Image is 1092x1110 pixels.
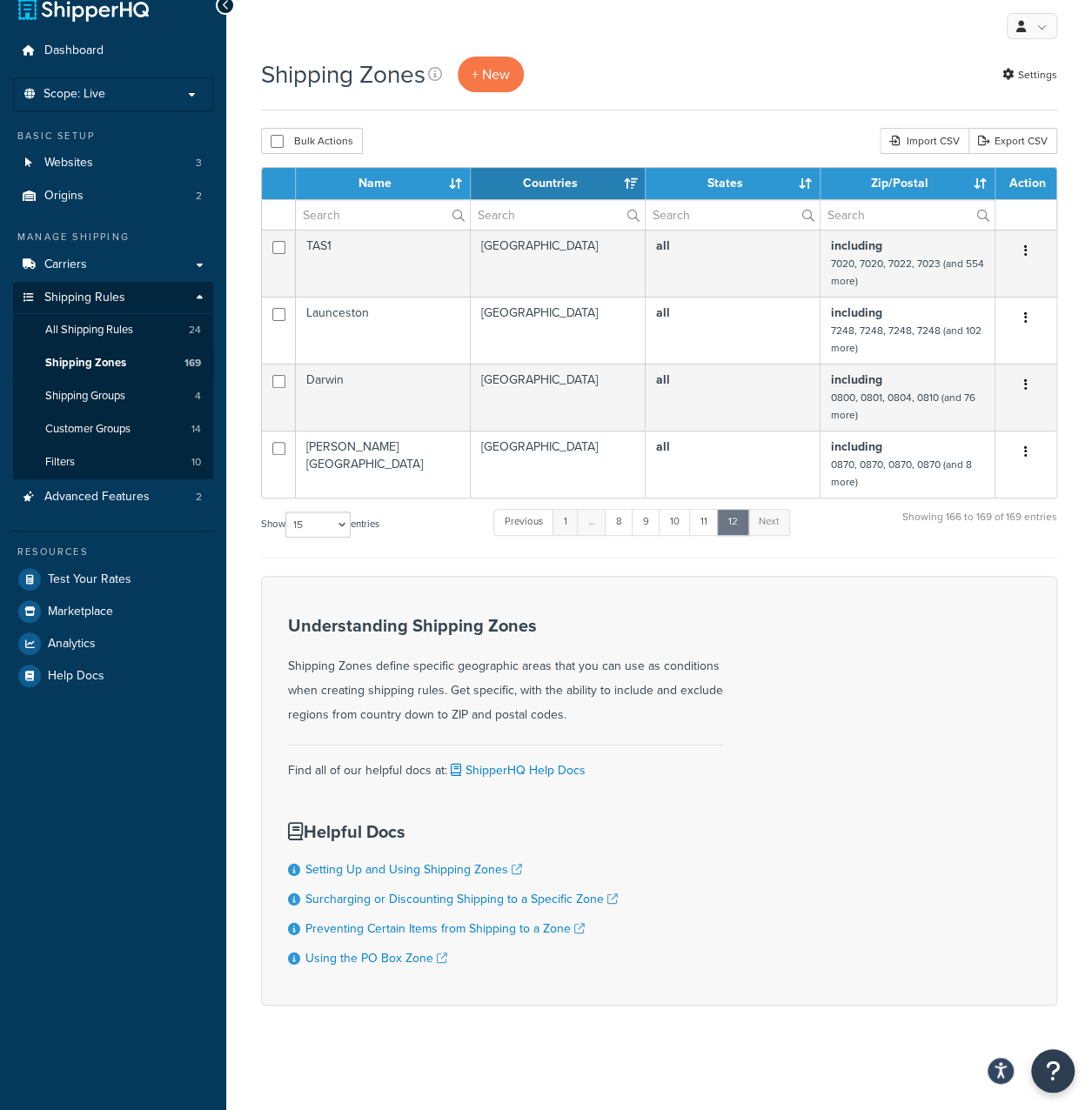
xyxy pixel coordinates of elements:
a: Help Docs [13,660,213,692]
th: Name: activate to sort column ascending [296,168,471,199]
td: [GEOGRAPHIC_DATA] [471,297,646,364]
h3: Understanding Shipping Zones [288,616,723,635]
input: Search [296,200,470,230]
td: Launceston [296,297,471,364]
a: Shipping Rules [13,282,213,314]
div: Showing 166 to 169 of 169 entries [902,507,1057,545]
li: Websites [13,147,213,179]
td: [GEOGRAPHIC_DATA] [471,230,646,297]
a: Previous [493,509,554,535]
b: including [831,438,882,456]
a: Dashboard [13,35,213,67]
span: Shipping Zones [45,356,126,371]
span: Scope: Live [44,87,105,102]
input: Search [646,200,820,230]
button: Open Resource Center [1031,1049,1075,1093]
b: all [656,438,670,456]
b: all [656,371,670,389]
select: Showentries [285,512,351,538]
a: Customer Groups 14 [13,413,213,445]
li: Shipping Groups [13,380,213,412]
li: Customer Groups [13,413,213,445]
a: Shipping Groups 4 [13,380,213,412]
span: Origins [44,189,84,204]
div: Find all of our helpful docs at: [288,745,723,783]
li: Origins [13,180,213,212]
b: including [831,371,882,389]
div: Shipping Zones define specific geographic areas that you can use as conditions when creating ship... [288,616,723,727]
button: Bulk Actions [261,128,363,154]
small: 7248, 7248, 7248, 7248 (and 102 more) [831,323,981,356]
a: All Shipping Rules 24 [13,314,213,346]
a: 10 [659,509,691,535]
a: Advanced Features 2 [13,481,213,513]
span: Websites [44,156,93,171]
a: 8 [605,509,633,535]
li: Filters [13,446,213,478]
span: 24 [189,323,201,338]
span: 3 [196,156,202,171]
a: 12 [717,509,749,535]
li: Shipping Rules [13,282,213,480]
a: Shipping Zones 169 [13,347,213,379]
td: [GEOGRAPHIC_DATA] [471,364,646,431]
a: Carriers [13,249,213,281]
span: 14 [191,422,201,437]
span: 2 [196,189,202,204]
b: including [831,304,882,322]
small: 0800, 0801, 0804, 0810 (and 76 more) [831,390,975,423]
label: Show entries [261,512,379,538]
span: + New [472,64,510,84]
b: all [656,304,670,322]
span: Test Your Rates [48,572,131,587]
span: Marketplace [48,605,113,619]
span: Help Docs [48,669,104,684]
a: 9 [632,509,660,535]
td: [GEOGRAPHIC_DATA] [471,431,646,498]
a: 11 [689,509,719,535]
td: Darwin [296,364,471,431]
a: Analytics [13,628,213,659]
a: Export CSV [968,128,1057,154]
span: All Shipping Rules [45,323,133,338]
span: Analytics [48,637,96,652]
span: 169 [184,356,201,371]
span: Filters [45,455,75,470]
td: [PERSON_NAME][GEOGRAPHIC_DATA] [296,431,471,498]
a: … [577,509,606,535]
a: Next [747,509,790,535]
th: States: activate to sort column ascending [646,168,821,199]
li: Shipping Zones [13,347,213,379]
span: Shipping Groups [45,389,125,404]
input: Search [471,200,645,230]
a: Preventing Certain Items from Shipping to a Zone [305,919,585,938]
small: 7020, 7020, 7022, 7023 (and 554 more) [831,256,984,289]
a: Marketplace [13,596,213,627]
a: Websites 3 [13,147,213,179]
a: Setting Up and Using Shipping Zones [305,860,522,879]
div: Manage Shipping [13,230,213,244]
span: Advanced Features [44,490,150,505]
span: Shipping Rules [44,291,125,305]
a: Settings [1002,63,1057,87]
td: TAS1 [296,230,471,297]
a: ShipperHQ Help Docs [447,761,586,779]
span: Carriers [44,257,87,272]
a: Filters 10 [13,446,213,478]
b: including [831,237,882,255]
a: 1 [553,509,579,535]
a: Origins 2 [13,180,213,212]
th: Countries: activate to sort column ascending [471,168,646,199]
div: Resources [13,545,213,559]
th: Zip/Postal: activate to sort column ascending [821,168,995,199]
a: Test Your Rates [13,564,213,595]
div: Import CSV [880,128,968,154]
div: Basic Setup [13,129,213,144]
h3: Helpful Docs [288,822,618,841]
span: 4 [195,389,201,404]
